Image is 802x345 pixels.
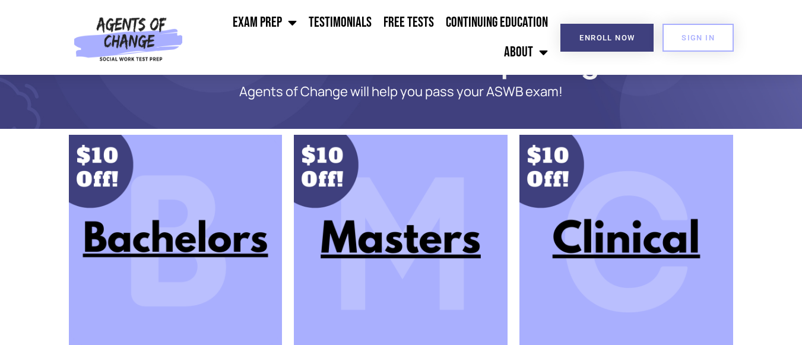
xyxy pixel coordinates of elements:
a: Continuing Education [440,8,554,37]
span: Enroll Now [579,34,635,42]
span: SIGN IN [681,34,715,42]
a: Free Tests [378,8,440,37]
nav: Menu [188,8,554,67]
a: Enroll Now [560,24,654,52]
a: SIGN IN [662,24,734,52]
a: About [498,37,554,67]
a: Testimonials [303,8,378,37]
a: Exam Prep [227,8,303,37]
p: Agents of Change will help you pass your ASWB exam! [110,84,692,99]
